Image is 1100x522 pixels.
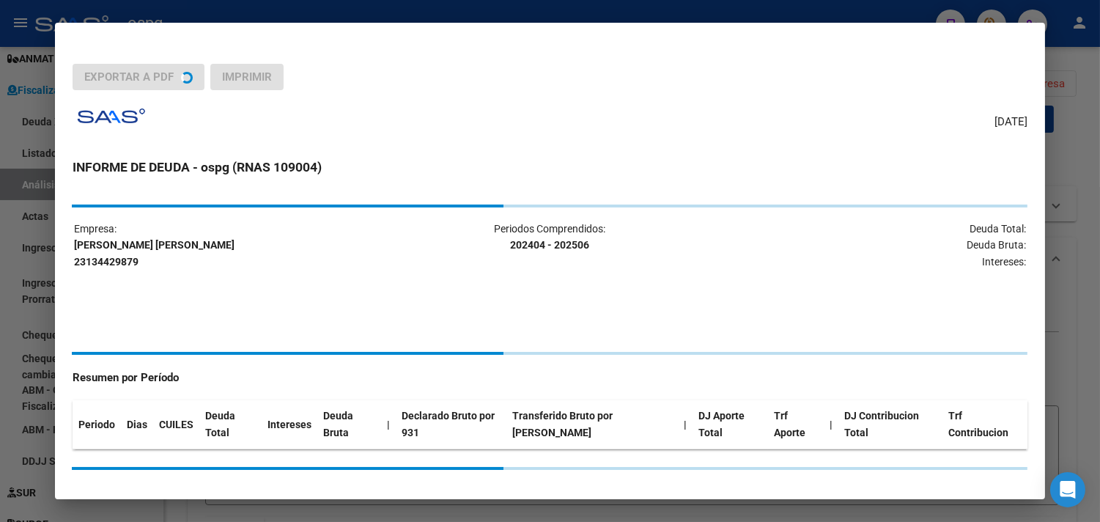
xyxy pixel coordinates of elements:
[693,400,768,449] th: DJ Aporte Total
[199,400,262,449] th: Deuda Total
[824,400,839,449] th: |
[839,400,943,449] th: DJ Contribucion Total
[74,239,235,268] strong: [PERSON_NAME] [PERSON_NAME] 23134429879
[73,400,121,449] th: Periodo
[262,400,317,449] th: Intereses
[222,70,272,84] span: Imprimir
[84,70,174,84] span: Exportar a PDF
[121,400,153,449] th: Dias
[392,221,709,254] p: Periodos Comprendidos:
[678,400,693,449] th: |
[943,400,1027,449] th: Trf Contribucion
[994,114,1027,130] span: [DATE]
[506,400,678,449] th: Transferido Bruto por [PERSON_NAME]
[73,64,204,90] button: Exportar a PDF
[396,400,506,449] th: Declarado Bruto por 931
[210,64,284,90] button: Imprimir
[153,400,199,449] th: CUILES
[73,158,1027,177] h3: INFORME DE DEUDA - ospg (RNAS 109004)
[73,370,1027,386] h4: Resumen por Período
[74,221,391,271] p: Empresa:
[768,400,824,449] th: Trf Aporte
[510,239,589,251] strong: 202404 - 202506
[709,221,1026,271] p: Deuda Total: Deuda Bruta: Intereses:
[1050,472,1085,507] div: Open Intercom Messenger
[381,400,396,449] th: |
[317,400,381,449] th: Deuda Bruta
